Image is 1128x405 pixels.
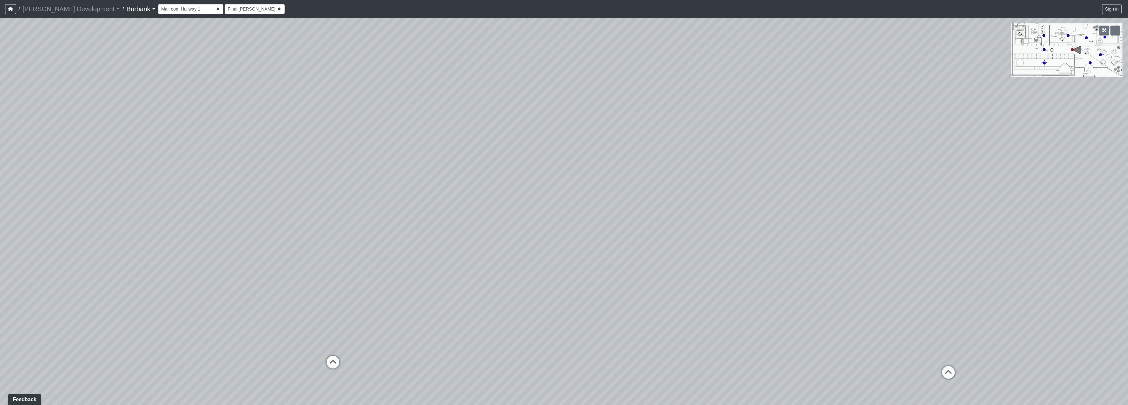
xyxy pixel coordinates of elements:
button: Sign in [1102,4,1122,14]
a: Burbank [127,3,156,15]
iframe: Ybug feedback widget [5,392,42,405]
a: [PERSON_NAME] Development [22,3,120,15]
span: / [16,3,22,15]
span: / [120,3,126,15]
